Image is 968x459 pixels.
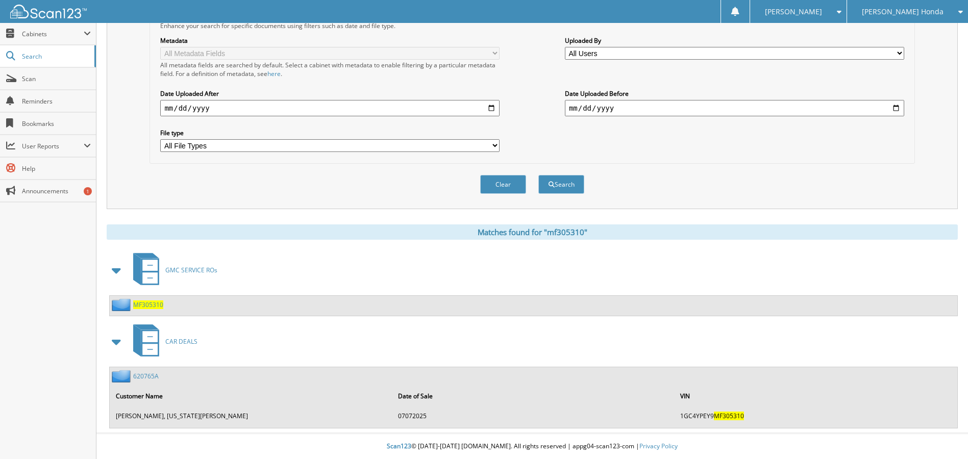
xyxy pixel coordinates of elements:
label: Date Uploaded After [160,89,500,98]
span: Help [22,164,91,173]
th: VIN [675,386,956,406]
div: © [DATE]-[DATE] [DOMAIN_NAME]. All rights reserved | appg04-scan123-com | [96,434,968,459]
td: 07072025 [393,407,674,424]
span: User Reports [22,142,84,150]
span: Cabinets [22,30,84,38]
label: File type [160,129,500,137]
span: MF305310 [714,412,744,420]
span: Scan123 [387,442,411,450]
span: Scan [22,74,91,83]
div: Matches found for "mf305310" [107,224,958,240]
a: 620765A [133,372,159,380]
td: [PERSON_NAME], [US_STATE][PERSON_NAME] [111,407,392,424]
span: [PERSON_NAME] Honda [862,9,944,15]
button: Clear [480,175,526,194]
button: Search [538,175,584,194]
span: Reminders [22,97,91,106]
a: CAR DEALS [127,321,197,362]
a: MF305310 [133,300,163,309]
a: here [267,69,281,78]
div: All metadata fields are searched by default. Select a cabinet with metadata to enable filtering b... [160,61,500,78]
label: Metadata [160,36,500,45]
img: folder2.png [112,298,133,311]
img: scan123-logo-white.svg [10,5,87,18]
label: Date Uploaded Before [565,89,904,98]
span: GMC SERVICE ROs [165,266,217,274]
input: end [565,100,904,116]
span: CAR DEALS [165,337,197,346]
img: folder2.png [112,370,133,382]
a: Privacy Policy [639,442,678,450]
th: Date of Sale [393,386,674,406]
td: 1GC4YPEY9 [675,407,956,424]
span: Bookmarks [22,119,91,128]
div: 1 [84,187,92,195]
span: [PERSON_NAME] [765,9,822,15]
span: Search [22,52,89,61]
div: Enhance your search for specific documents using filters such as date and file type. [155,21,909,30]
a: GMC SERVICE ROs [127,250,217,290]
span: Announcements [22,187,91,195]
th: Customer Name [111,386,392,406]
label: Uploaded By [565,36,904,45]
iframe: Chat Widget [917,410,968,459]
input: start [160,100,500,116]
